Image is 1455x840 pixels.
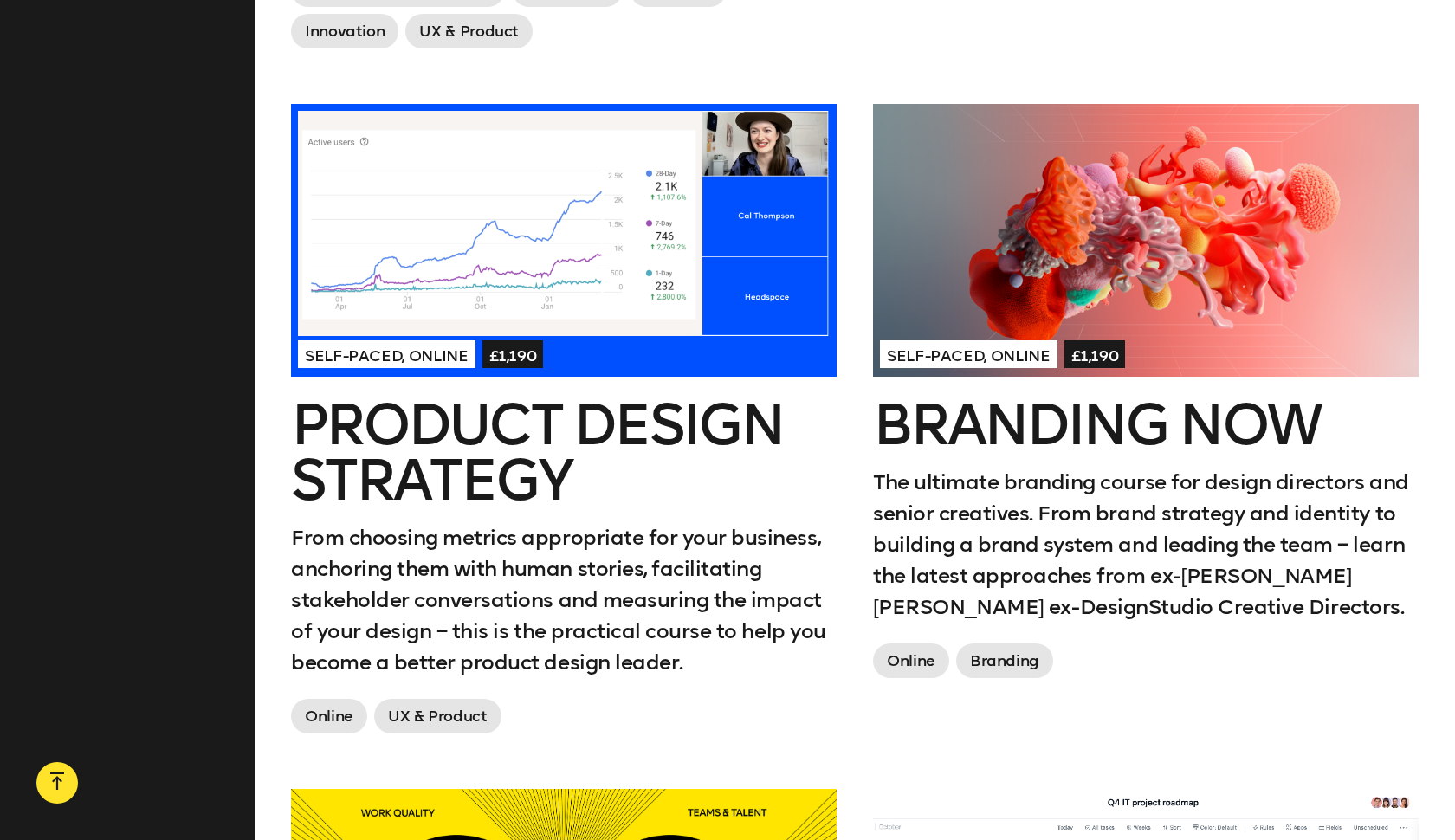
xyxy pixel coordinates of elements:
[374,699,501,733] span: UX & Product
[291,699,367,733] span: Online
[956,643,1053,678] span: Branding
[880,340,1057,368] span: Self-paced, Online
[291,397,837,508] h2: Product Design Strategy
[482,340,544,368] span: £1,190
[873,467,1419,623] p: The ultimate branding course for design directors and senior creatives. From brand strategy and i...
[873,397,1419,453] h2: Branding Now
[1064,340,1126,368] span: £1,190
[298,340,475,368] span: Self-paced, Online
[873,643,949,678] span: Online
[405,14,533,48] span: UX & Product
[291,14,398,48] span: Innovation
[873,104,1419,685] a: Self-paced, Online£1,190Branding NowThe ultimate branding course for design directors and senior ...
[291,104,837,740] a: Self-paced, Online£1,190Product Design StrategyFrom choosing metrics appropriate for your busines...
[291,522,837,678] p: From choosing metrics appropriate for your business, anchoring them with human stories, facilitat...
